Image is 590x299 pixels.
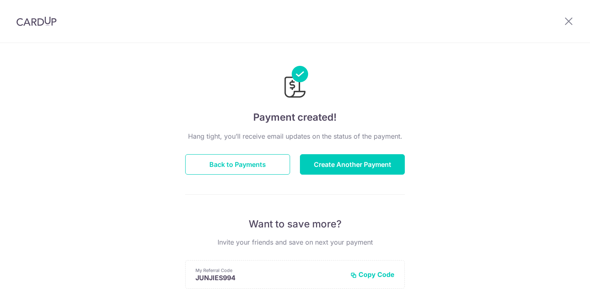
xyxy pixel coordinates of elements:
img: CardUp [16,16,57,26]
p: Invite your friends and save on next your payment [185,237,405,247]
img: Payments [282,66,308,100]
p: JUNJIES994 [195,274,344,282]
p: My Referral Code [195,267,344,274]
p: Hang tight, you’ll receive email updates on the status of the payment. [185,131,405,141]
button: Back to Payments [185,154,290,175]
button: Create Another Payment [300,154,405,175]
h4: Payment created! [185,110,405,125]
button: Copy Code [350,270,395,279]
p: Want to save more? [185,218,405,231]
